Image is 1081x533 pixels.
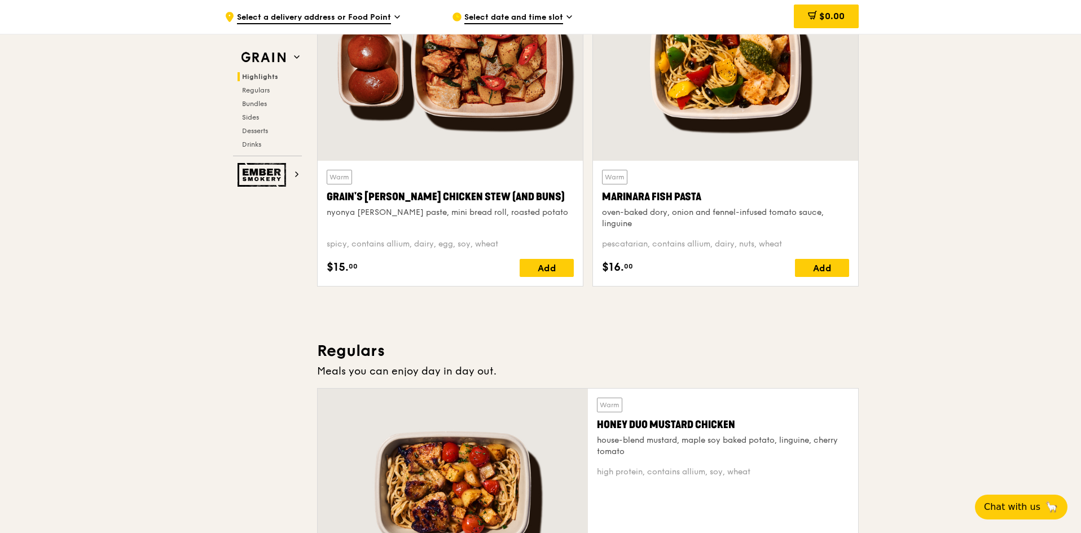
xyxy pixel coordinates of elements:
[242,127,268,135] span: Desserts
[520,259,574,277] div: Add
[984,500,1040,514] span: Chat with us
[795,259,849,277] div: Add
[975,495,1067,519] button: Chat with us🦙
[238,163,289,187] img: Ember Smokery web logo
[349,262,358,271] span: 00
[602,170,627,184] div: Warm
[597,417,849,433] div: Honey Duo Mustard Chicken
[327,189,574,205] div: Grain's [PERSON_NAME] Chicken Stew (and buns)
[602,189,849,205] div: Marinara Fish Pasta
[327,207,574,218] div: nyonya [PERSON_NAME] paste, mini bread roll, roasted potato
[1045,500,1058,514] span: 🦙
[242,113,259,121] span: Sides
[327,239,574,250] div: spicy, contains allium, dairy, egg, soy, wheat
[819,11,845,21] span: $0.00
[317,341,859,361] h3: Regulars
[602,207,849,230] div: oven-baked dory, onion and fennel-infused tomato sauce, linguine
[597,435,849,457] div: house-blend mustard, maple soy baked potato, linguine, cherry tomato
[242,86,270,94] span: Regulars
[597,398,622,412] div: Warm
[464,12,563,24] span: Select date and time slot
[602,259,624,276] span: $16.
[238,47,289,68] img: Grain web logo
[624,262,633,271] span: 00
[242,73,278,81] span: Highlights
[237,12,391,24] span: Select a delivery address or Food Point
[242,140,261,148] span: Drinks
[317,363,859,379] div: Meals you can enjoy day in day out.
[602,239,849,250] div: pescatarian, contains allium, dairy, nuts, wheat
[242,100,267,108] span: Bundles
[327,259,349,276] span: $15.
[597,466,849,478] div: high protein, contains allium, soy, wheat
[327,170,352,184] div: Warm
